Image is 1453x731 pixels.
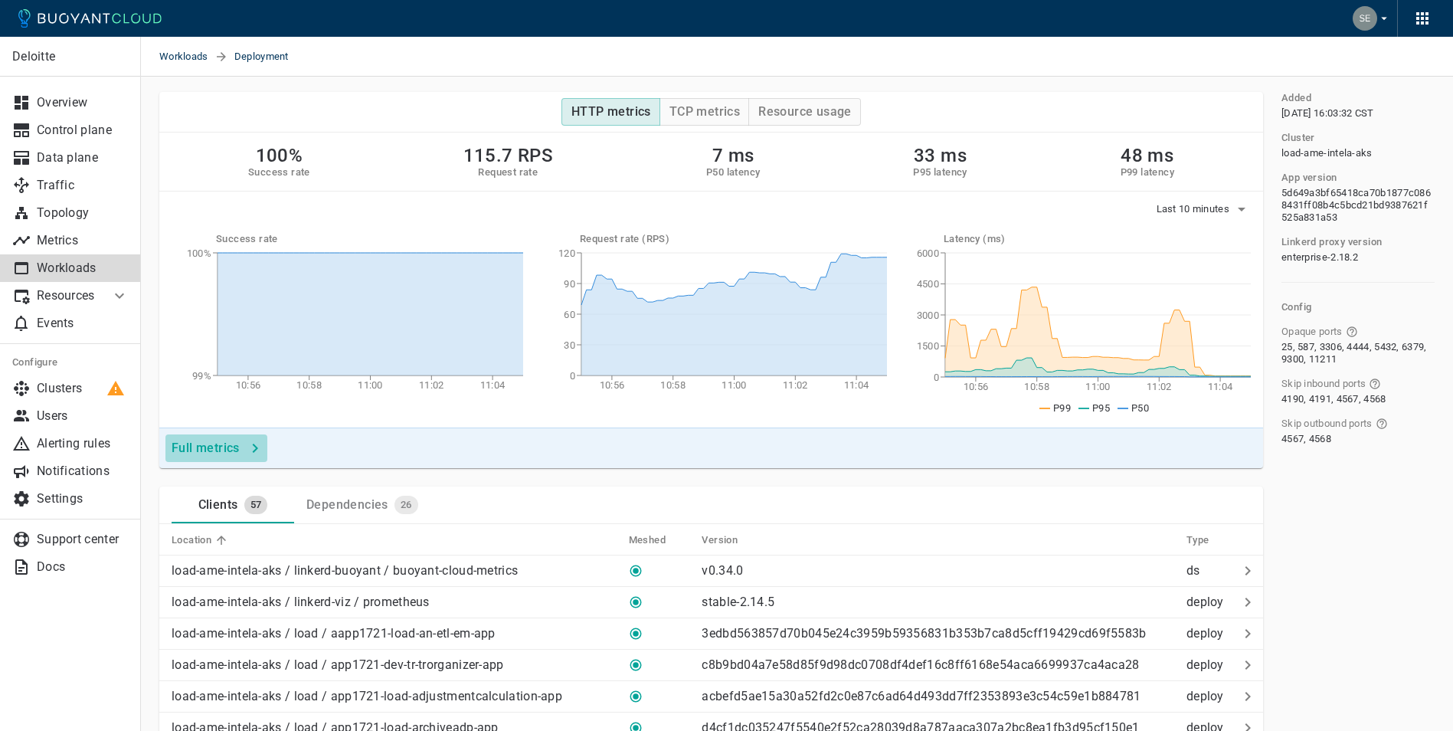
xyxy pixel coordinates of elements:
[570,370,575,382] tspan: 0
[659,98,749,126] button: TCP metrics
[629,534,666,546] h5: Meshed
[1281,341,1432,365] span: 25, 587, 3306, 4444, 5432, 6379, 9300, 11211
[394,499,418,511] span: 26
[37,491,129,506] p: Settings
[37,381,129,396] p: Clusters
[580,233,887,245] h5: Request rate (RPS)
[1281,378,1366,390] span: Skip inbound ports
[1369,378,1381,390] svg: Ports that bypass the Linkerd proxy for incoming connections
[463,166,554,179] h5: Request rate
[1157,198,1252,221] button: Last 10 minutes
[1281,418,1373,430] span: Skip outbound ports
[172,563,518,579] p: load-ame-intela-aks / linkerd-buoyant / buoyant-cloud-metrics
[706,166,760,179] h5: P50 latency
[1281,132,1315,144] h5: Cluster
[1053,402,1071,414] span: P99
[1281,187,1432,224] span: 5d649a3bf65418ca70b1877c0868431ff08b4c5bcd21bd9387621f525a831a53
[913,145,967,166] h2: 33 ms
[934,372,939,383] tspan: 0
[1281,301,1435,313] h5: Config
[192,370,211,382] tspan: 99%
[172,441,240,456] h4: Full metrics
[248,145,310,166] h2: 100%
[702,534,738,546] h5: Version
[1281,433,1331,445] span: 4567, 4568
[561,98,660,126] button: HTTP metrics
[917,310,939,321] tspan: 3000
[463,145,554,166] h2: 115.7 RPS
[1281,172,1337,184] h5: App version
[216,233,523,245] h5: Success rate
[1186,534,1209,546] h5: Type
[37,178,129,193] p: Traffic
[844,379,869,391] tspan: 11:04
[37,464,129,479] p: Notifications
[964,381,989,392] tspan: 10:56
[1376,418,1388,430] svg: Ports that bypass the Linkerd proxy for outgoing connections
[1281,393,1386,405] span: 4190, 4191, 4567, 4568
[783,379,808,391] tspan: 11:02
[1281,92,1311,104] h5: Added
[1121,166,1174,179] h5: P99 latency
[37,408,129,424] p: Users
[564,278,575,290] tspan: 90
[702,657,1139,672] p: c8b9bd04a7e58d85f9d98dc0708df4def16c8ff6168e54aca6699937ca4aca28
[702,689,1140,703] p: acbefd5ae15a30a52fd2c0e87c6ad64d493dd7ff2353893e3c54c59e1b884781
[1186,563,1232,579] p: ds
[358,379,383,391] tspan: 11:00
[917,278,939,290] tspan: 4500
[172,657,504,673] p: load-ame-intela-aks / load / app1721-dev-tr-trorganizer-app
[913,166,967,179] h5: P95 latency
[564,339,575,351] tspan: 30
[600,379,625,391] tspan: 10:56
[1157,203,1233,215] span: Last 10 minutes
[564,309,575,320] tspan: 60
[37,150,129,166] p: Data plane
[1186,626,1232,641] p: deploy
[571,104,651,120] h4: HTTP metrics
[1281,147,1373,159] span: load-ame-intela-aks
[702,595,774,609] p: stable-2.14.5
[37,205,129,221] p: Topology
[300,491,388,513] div: Dependencies
[12,49,128,64] p: Deloitte
[244,499,268,511] span: 57
[1147,381,1172,392] tspan: 11:02
[37,316,129,331] p: Events
[1281,107,1374,120] span: Mon, 17 Feb 2025 22:03:32 UTC
[37,532,129,547] p: Support center
[629,533,686,547] span: Meshed
[165,434,267,462] button: Full metrics
[248,166,310,179] h5: Success rate
[702,563,743,578] p: v0.34.0
[37,233,129,248] p: Metrics
[1186,533,1229,547] span: Type
[172,533,231,547] span: Location
[234,37,307,77] span: Deployment
[669,104,740,120] h4: TCP metrics
[1281,326,1343,338] span: Opaque ports
[706,145,760,166] h2: 7 ms
[37,261,129,276] p: Workloads
[37,95,129,110] p: Overview
[37,288,98,303] p: Resources
[296,379,322,391] tspan: 10:58
[944,233,1251,245] h5: Latency (ms)
[748,98,861,126] button: Resource usage
[12,356,129,369] h5: Configure
[702,626,1146,641] p: 3edbd563857d70b045e24c3959b59356831b353b7ca8d5cff19429cd69f5583b
[722,379,747,391] tspan: 11:00
[1346,326,1358,338] svg: Ports that skip Linkerd protocol detection
[172,487,294,523] a: Clients57
[1281,236,1382,248] h5: Linkerd proxy version
[1186,689,1232,704] p: deploy
[1186,657,1232,673] p: deploy
[294,487,430,523] a: Dependencies26
[1131,402,1149,414] span: P50
[1024,381,1049,392] tspan: 10:58
[192,491,238,513] div: Clients
[172,626,496,641] p: load-ame-intela-aks / load / aapp1721-load-an-etl-em-app
[172,534,211,546] h5: Location
[159,37,214,77] span: Workloads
